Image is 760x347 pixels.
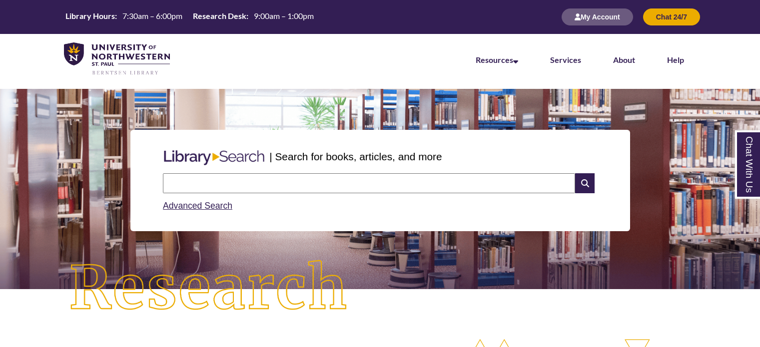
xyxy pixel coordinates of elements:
table: Hours Today [61,10,318,23]
th: Research Desk: [189,10,250,21]
span: 7:30am – 6:00pm [122,11,182,20]
a: About [613,55,635,64]
button: My Account [562,8,633,25]
img: Libary Search [159,146,269,169]
a: Hours Today [61,10,318,24]
img: UNWSP Library Logo [64,42,170,76]
span: 9:00am – 1:00pm [254,11,314,20]
a: Resources [476,55,518,64]
a: Help [667,55,684,64]
th: Library Hours: [61,10,118,21]
a: My Account [562,12,633,21]
a: Services [550,55,581,64]
button: Chat 24/7 [643,8,700,25]
a: Chat 24/7 [643,12,700,21]
i: Search [575,173,594,193]
p: | Search for books, articles, and more [269,149,442,164]
a: Advanced Search [163,201,232,211]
